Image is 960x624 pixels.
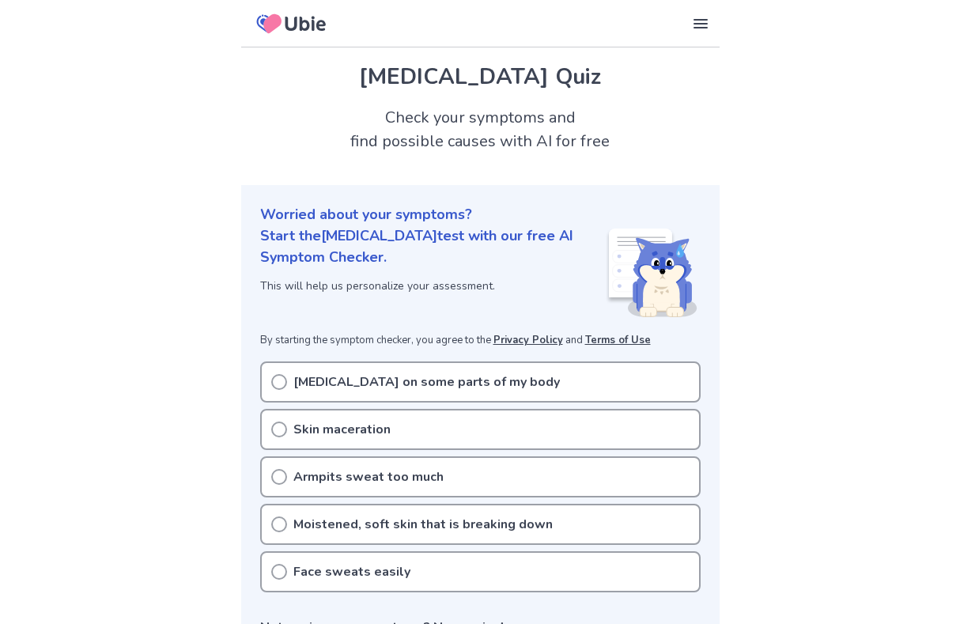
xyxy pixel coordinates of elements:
[293,373,560,391] p: [MEDICAL_DATA] on some parts of my body
[260,278,606,294] p: This will help us personalize your assessment.
[493,333,563,347] a: Privacy Policy
[293,467,444,486] p: Armpits sweat too much
[585,333,651,347] a: Terms of Use
[241,106,720,153] h2: Check your symptoms and find possible causes with AI for free
[293,420,391,439] p: Skin maceration
[606,229,697,317] img: Shiba
[260,204,701,225] p: Worried about your symptoms?
[260,225,606,268] p: Start the [MEDICAL_DATA] test with our free AI Symptom Checker.
[293,515,553,534] p: Moistened, soft skin that is breaking down
[260,60,701,93] h1: [MEDICAL_DATA] Quiz
[260,333,701,349] p: By starting the symptom checker, you agree to the and
[293,562,410,581] p: Face sweats easily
